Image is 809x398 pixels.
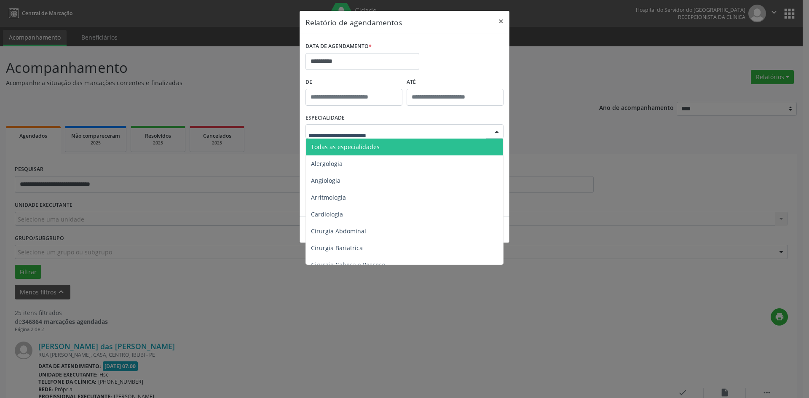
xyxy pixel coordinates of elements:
[305,76,402,89] label: De
[311,143,380,151] span: Todas as especialidades
[305,112,345,125] label: ESPECIALIDADE
[311,160,343,168] span: Alergologia
[311,261,385,269] span: Cirurgia Cabeça e Pescoço
[493,11,509,32] button: Close
[311,193,346,201] span: Arritmologia
[305,40,372,53] label: DATA DE AGENDAMENTO
[311,210,343,218] span: Cardiologia
[311,227,366,235] span: Cirurgia Abdominal
[305,17,402,28] h5: Relatório de agendamentos
[311,176,340,184] span: Angiologia
[407,76,504,89] label: ATÉ
[311,244,363,252] span: Cirurgia Bariatrica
